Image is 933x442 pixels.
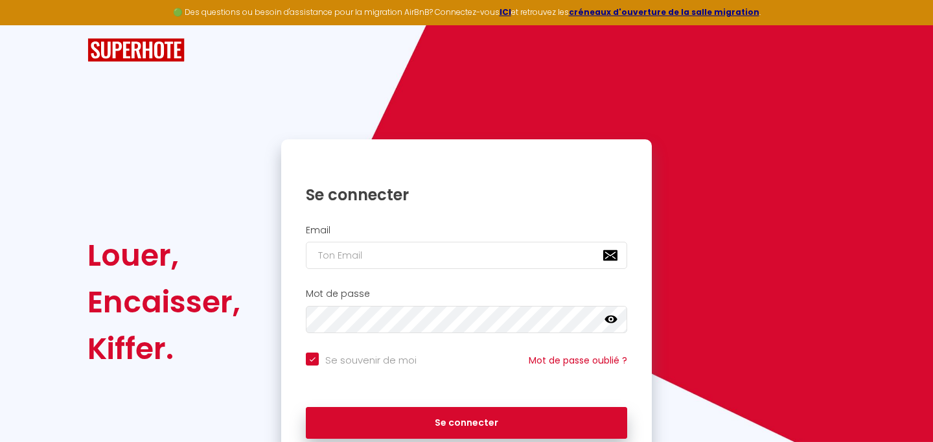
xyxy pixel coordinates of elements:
[87,325,240,372] div: Kiffer.
[306,242,627,269] input: Ton Email
[500,6,511,17] a: ICI
[87,279,240,325] div: Encaisser,
[306,185,627,205] h1: Se connecter
[569,6,759,17] a: créneaux d'ouverture de la salle migration
[87,232,240,279] div: Louer,
[87,38,185,62] img: SuperHote logo
[529,354,627,367] a: Mot de passe oublié ?
[306,225,627,236] h2: Email
[306,288,627,299] h2: Mot de passe
[306,407,627,439] button: Se connecter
